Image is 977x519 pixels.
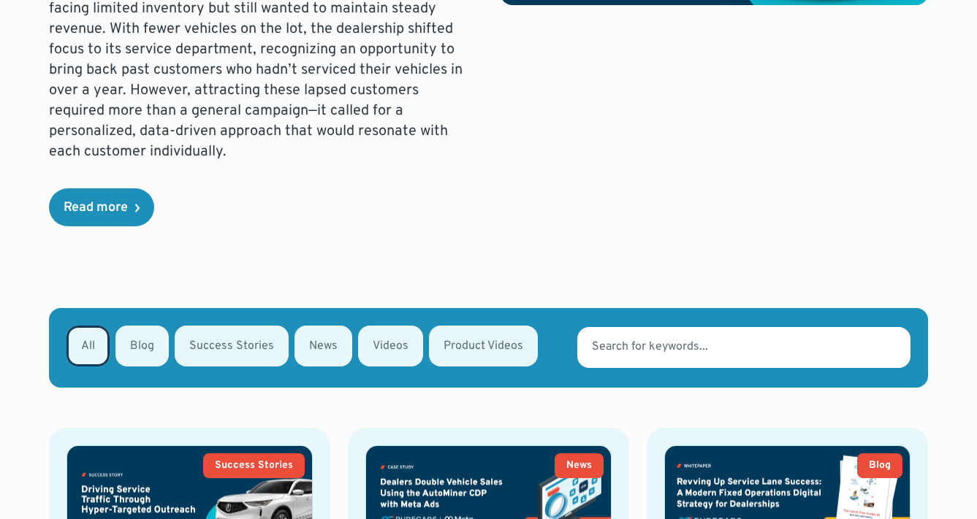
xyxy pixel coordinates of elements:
[49,188,154,226] a: Read more
[869,461,891,471] div: Blog
[49,308,928,388] form: Email Form
[577,327,911,368] input: Search for keywords...
[64,201,128,215] div: Read more
[215,461,293,471] div: Success Stories
[566,461,592,471] div: News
